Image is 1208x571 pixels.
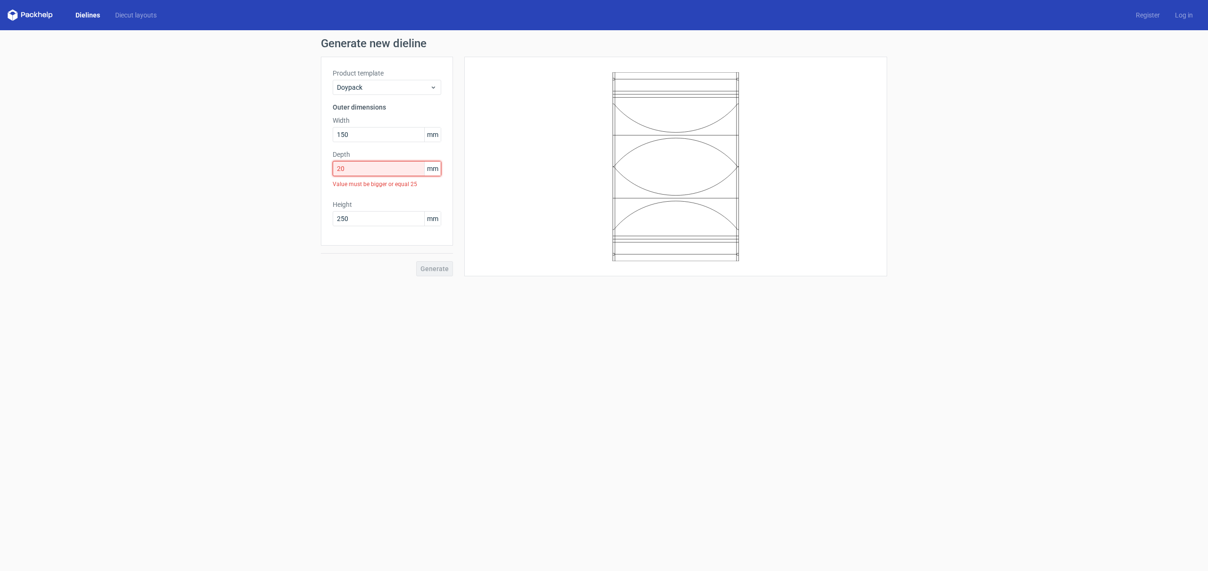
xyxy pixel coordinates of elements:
a: Log in [1167,10,1200,20]
h3: Outer dimensions [333,102,441,112]
span: mm [424,162,441,176]
a: Dielines [68,10,108,20]
span: mm [424,128,441,142]
span: mm [424,212,441,226]
label: Product template [333,68,441,78]
label: Depth [333,150,441,159]
a: Diecut layouts [108,10,164,20]
a: Register [1128,10,1167,20]
span: Doypack [337,83,430,92]
div: Value must be bigger or equal 25 [333,176,441,192]
label: Height [333,200,441,209]
label: Width [333,116,441,125]
h1: Generate new dieline [321,38,887,49]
